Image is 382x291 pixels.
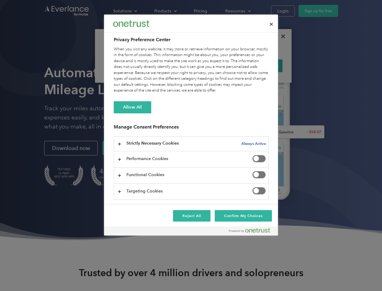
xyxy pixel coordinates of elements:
[114,124,269,133] h3: Manage Consent Preferences
[114,36,269,43] h2: Privacy Preference Center
[104,15,278,236] div: Preference center
[114,101,151,113] button: Allow All
[265,18,278,31] button: Close
[114,46,269,94] div: When you visit any website, it may store or retrieve information on your browser, mostly in the f...
[113,20,149,27] img: Everlance
[229,228,270,233] img: Powered by OneTrust Opens in a new Tab
[215,210,272,222] button: Confirm My Choices
[173,210,211,222] button: Reject All
[113,18,149,30] div: Everlance
[104,15,278,236] div: Privacy Preference Center
[229,228,275,236] a: Powered by OneTrust Opens in a new Tab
